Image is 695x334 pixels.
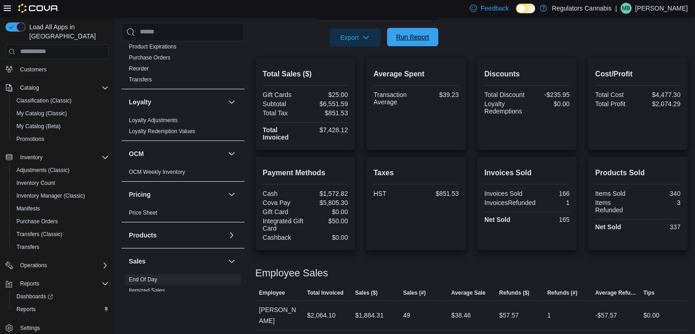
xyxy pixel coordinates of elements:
h3: Pricing [129,190,150,199]
div: $0.00 [643,310,659,321]
span: Product Expirations [129,43,176,50]
span: Inventory [20,154,42,161]
span: Total Invoiced [307,289,344,296]
h2: Cost/Profit [595,69,680,80]
button: Inventory Count [9,177,112,189]
span: Customers [20,66,47,73]
div: 1 [547,310,551,321]
h2: Average Spent [373,69,459,80]
span: Reports [13,304,109,315]
div: [PERSON_NAME] [255,301,303,330]
a: Inventory Manager (Classic) [13,190,89,201]
a: My Catalog (Beta) [13,121,64,132]
button: Loyalty [226,97,237,108]
button: Products [226,230,237,241]
button: Reports [9,303,112,316]
h3: OCM [129,149,144,158]
a: Inventory Count [13,178,59,189]
button: Export [329,28,381,47]
h2: Total Sales ($) [263,69,348,80]
a: Purchase Orders [129,54,170,61]
div: OCM [122,167,244,181]
div: -$57.57 [595,310,617,321]
button: Pricing [226,189,237,200]
div: 1 [539,199,569,206]
div: Loyalty [122,115,244,140]
div: Mike Biron [621,3,631,14]
button: OCM [129,149,224,158]
h3: Sales [129,257,146,266]
h2: Invoices Sold [484,167,570,178]
span: Tips [643,289,654,296]
div: $25.00 [307,91,348,98]
button: Reports [16,278,43,289]
span: MB [622,3,630,14]
span: OCM Weekly Inventory [129,168,185,176]
p: Regulators Cannabis [552,3,611,14]
span: Reports [16,278,109,289]
a: My Catalog (Classic) [13,108,71,119]
div: $6,551.59 [307,100,348,108]
div: 49 [403,310,410,321]
a: OCM Weekly Inventory [129,169,185,175]
span: Inventory Manager (Classic) [13,190,109,201]
span: Load All Apps in [GEOGRAPHIC_DATA] [26,22,109,41]
a: Transfers (Classic) [13,229,66,240]
div: $0.00 [307,234,348,241]
span: Price Sheet [129,209,157,216]
p: [PERSON_NAME] [635,3,688,14]
button: Reports [2,277,112,290]
div: Loyalty Redemptions [484,100,525,115]
span: Dashboards [16,293,53,300]
div: 337 [640,223,680,231]
span: Manifests [13,203,109,214]
span: Run Report [396,32,429,42]
div: $5,805.30 [307,199,348,206]
span: Purchase Orders [16,218,58,225]
button: My Catalog (Classic) [9,107,112,120]
span: Settings [16,322,109,334]
span: Export [335,28,375,47]
span: Promotions [13,134,109,145]
span: Adjustments (Classic) [13,165,109,176]
span: Adjustments (Classic) [16,167,69,174]
a: Classification (Classic) [13,95,75,106]
button: Products [129,231,224,240]
a: Loyalty Adjustments [129,117,178,124]
a: End Of Day [129,276,157,283]
button: Customers [2,63,112,76]
button: Inventory [16,152,46,163]
div: Cashback [263,234,303,241]
button: Catalog [16,82,42,93]
span: Sales (#) [403,289,425,296]
a: Customers [16,64,50,75]
a: Reports [13,304,39,315]
div: Gift Card [263,208,303,215]
strong: Total Invoiced [263,126,289,141]
div: Total Cost [595,91,636,98]
div: $57.57 [499,310,519,321]
a: Manifests [13,203,43,214]
div: Pricing [122,207,244,222]
div: Items Sold [595,190,636,197]
span: Dashboards [13,291,109,302]
span: My Catalog (Beta) [13,121,109,132]
span: Average Sale [451,289,485,296]
div: Subtotal [263,100,303,108]
button: Sales [226,256,237,267]
div: 165 [529,216,569,223]
span: Transfers (Classic) [16,231,62,238]
span: Classification (Classic) [13,95,109,106]
span: Dark Mode [516,13,516,14]
img: Cova [18,4,59,13]
div: Transaction Average [373,91,414,106]
a: Promotions [13,134,48,145]
span: Operations [16,260,109,271]
a: Itemized Sales [129,287,165,294]
span: Classification (Classic) [16,97,72,104]
button: Transfers [9,241,112,253]
h2: Discounts [484,69,570,80]
span: Operations [20,262,47,269]
div: $4,477.30 [640,91,680,98]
